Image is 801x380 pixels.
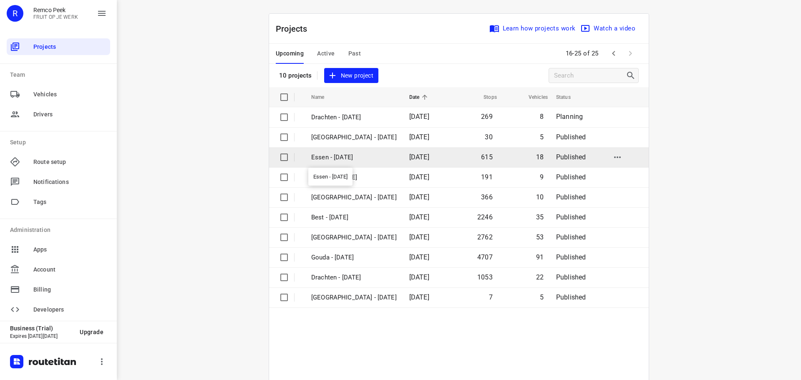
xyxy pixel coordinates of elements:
span: Tags [33,198,107,206]
p: Drachten - Tuesday [311,113,397,122]
p: Setup [10,138,110,147]
span: [DATE] [409,173,429,181]
span: Published [556,153,586,161]
span: [DATE] [409,113,429,121]
span: Planning [556,113,583,121]
span: [DATE] [409,153,429,161]
span: 269 [481,113,493,121]
p: Projects [276,23,314,35]
div: Billing [7,281,110,298]
span: 9 [540,173,544,181]
span: 2762 [477,233,493,241]
span: [DATE] [409,193,429,201]
span: Published [556,233,586,241]
span: [DATE] [409,293,429,301]
p: Administration [10,226,110,234]
span: Published [556,253,586,261]
input: Search projects [554,69,626,82]
span: [DATE] [409,233,429,241]
span: Next Page [622,45,639,62]
span: [DATE] [409,253,429,261]
p: Gemeente Rotterdam - Monday [311,133,397,142]
span: Route setup [33,158,107,166]
span: Billing [33,285,107,294]
span: 7 [489,293,493,301]
span: Past [348,48,361,59]
button: Upgrade [73,325,110,340]
p: Ambius - Monday [311,173,397,182]
span: 615 [481,153,493,161]
span: 91 [536,253,544,261]
span: Stops [473,92,497,102]
span: [DATE] [409,133,429,141]
p: FRUIT OP JE WERK [33,14,78,20]
span: Active [317,48,335,59]
span: [DATE] [409,213,429,221]
span: Vehicles [33,90,107,99]
span: Upgrade [80,329,103,335]
span: Apps [33,245,107,254]
span: 191 [481,173,493,181]
p: Drachten - Monday [311,273,397,282]
div: Vehicles [7,86,110,103]
span: Vehicles [518,92,548,102]
p: Expires [DATE][DATE] [10,333,73,339]
div: Drivers [7,106,110,123]
p: Antwerpen - Monday [311,193,397,202]
div: Apps [7,241,110,258]
span: Published [556,133,586,141]
span: Account [33,265,107,274]
span: 22 [536,273,544,281]
div: Developers [7,301,110,318]
span: 18 [536,153,544,161]
div: Notifications [7,174,110,190]
div: Tags [7,194,110,210]
span: 4707 [477,253,493,261]
span: 5 [540,133,544,141]
p: 10 projects [279,72,312,79]
span: Date [409,92,431,102]
span: Notifications [33,178,107,186]
p: Team [10,70,110,79]
p: Essen - [DATE] [311,153,397,162]
span: Published [556,173,586,181]
span: Projects [33,43,107,51]
div: Account [7,261,110,278]
span: Name [311,92,335,102]
span: Status [556,92,582,102]
span: 366 [481,193,493,201]
span: 35 [536,213,544,221]
p: Gemeente Rotterdam - Thursday [311,293,397,302]
span: Previous Page [605,45,622,62]
span: 16-25 of 25 [562,45,602,63]
div: Route setup [7,154,110,170]
span: 2246 [477,213,493,221]
p: Business (Trial) [10,325,73,332]
div: R [7,5,23,22]
span: Drivers [33,110,107,119]
span: 8 [540,113,544,121]
span: New project [329,70,373,81]
span: 10 [536,193,544,201]
span: [DATE] [409,273,429,281]
span: 1053 [477,273,493,281]
span: 53 [536,233,544,241]
span: Published [556,273,586,281]
p: Best - Monday [311,213,397,222]
div: Search [626,70,638,81]
span: 5 [540,293,544,301]
button: New project [324,68,378,83]
span: Published [556,213,586,221]
span: Published [556,193,586,201]
span: Published [556,293,586,301]
div: Projects [7,38,110,55]
span: Developers [33,305,107,314]
p: Zwolle - Monday [311,233,397,242]
span: 30 [485,133,492,141]
span: Upcoming [276,48,304,59]
p: Gouda - Monday [311,253,397,262]
p: Remco Peek [33,7,78,13]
